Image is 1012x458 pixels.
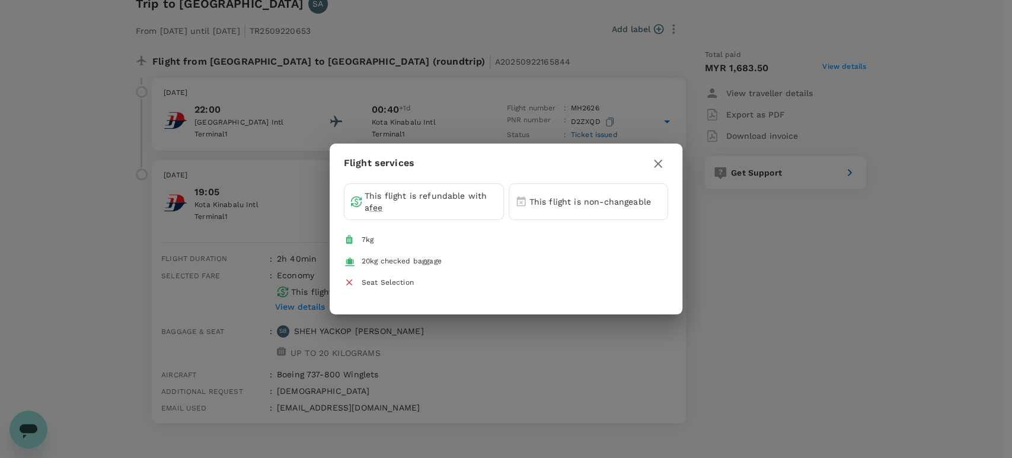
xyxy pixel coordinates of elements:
p: Flight services [344,156,414,170]
div: 20kg checked baggage [362,256,442,268]
p: This flight is non-changeable [529,196,651,208]
p: This flight is refundable with a [365,190,497,214]
div: Seat Selection [362,277,414,289]
span: fee [369,203,382,212]
div: 7kg [362,234,373,246]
